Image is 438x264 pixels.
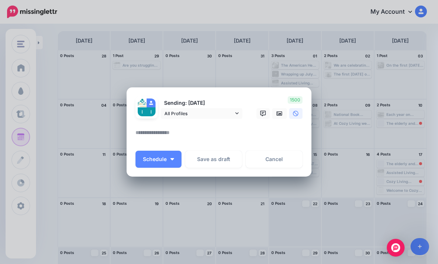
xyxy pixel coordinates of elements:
[164,110,233,117] span: All Profiles
[161,108,242,119] a: All Profiles
[161,99,242,107] p: Sending: [DATE]
[170,158,174,160] img: arrow-down-white.png
[135,151,182,168] button: Schedule
[147,107,156,116] img: AATXAJwXBereLsZzQQyevehie2bHBJGNg0dJVBSCQ2x9s96-c-63355.png
[138,98,147,107] img: 128024324_105427171412829_2479315512812947979_n-bsa110760.jpg
[387,239,405,257] div: Open Intercom Messenger
[288,96,303,104] span: 1500
[143,157,167,162] span: Schedule
[147,98,156,107] img: user_default_image.png
[138,107,147,116] img: AATXAJwXBereLsZzQQyevehie2bHBJGNg0dJVBSCQ2x9s96-c-63355.png
[246,151,303,168] a: Cancel
[185,151,242,168] button: Save as draft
